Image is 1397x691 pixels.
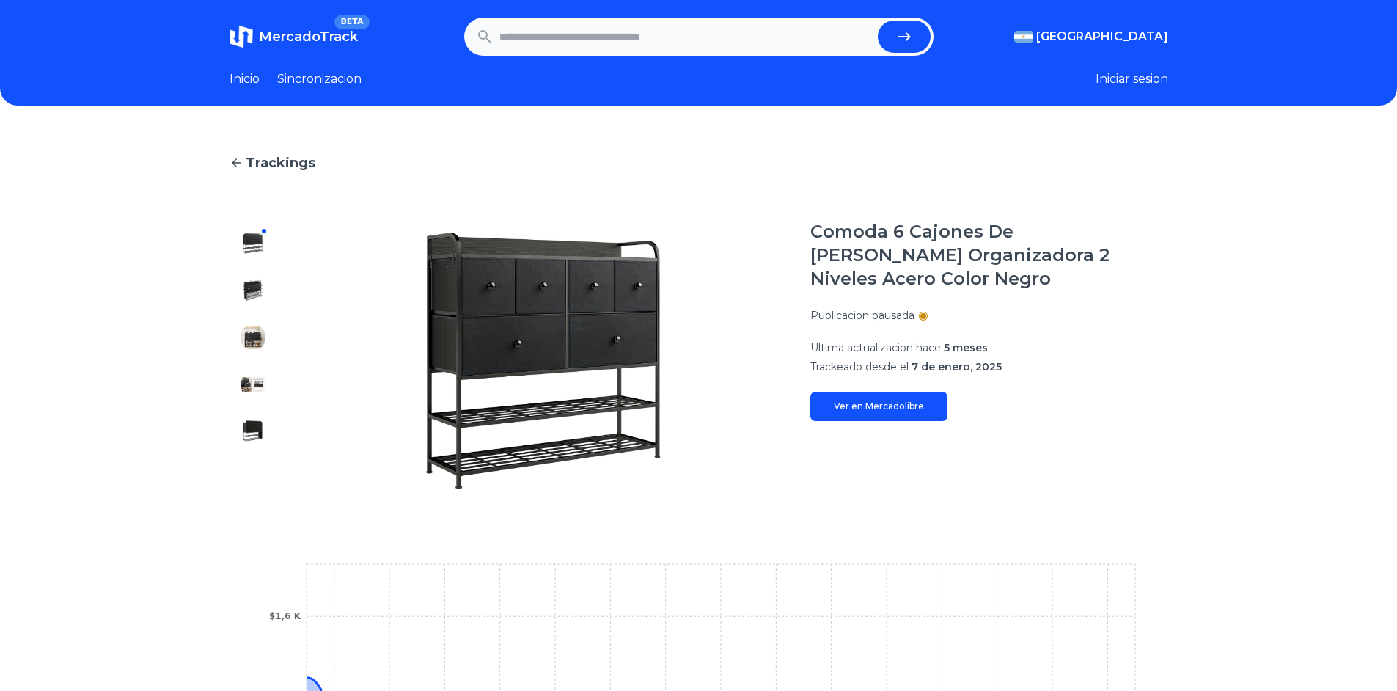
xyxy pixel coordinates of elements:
span: 7 de enero, 2025 [912,360,1002,373]
span: BETA [334,15,369,29]
img: Comoda 6 Cajones De Tela Torre Organizadora 2 Niveles Acero Color Negro [241,279,265,302]
span: MercadoTrack [259,29,358,45]
img: MercadoTrack [230,25,253,48]
h1: Comoda 6 Cajones De [PERSON_NAME] Organizadora 2 Niveles Acero Color Negro [810,220,1168,290]
img: Comoda 6 Cajones De Tela Torre Organizadora 2 Niveles Acero Color Negro [306,220,781,502]
img: Argentina [1014,31,1033,43]
a: Ver en Mercadolibre [810,392,947,421]
img: Comoda 6 Cajones De Tela Torre Organizadora 2 Niveles Acero Color Negro [241,232,265,255]
img: Comoda 6 Cajones De Tela Torre Organizadora 2 Niveles Acero Color Negro [241,373,265,396]
img: Comoda 6 Cajones De Tela Torre Organizadora 2 Niveles Acero Color Negro [241,467,265,490]
button: Iniciar sesion [1096,70,1168,88]
a: Inicio [230,70,260,88]
p: Publicacion pausada [810,308,914,323]
img: Comoda 6 Cajones De Tela Torre Organizadora 2 Niveles Acero Color Negro [241,326,265,349]
a: MercadoTrackBETA [230,25,358,48]
button: [GEOGRAPHIC_DATA] [1014,28,1168,45]
span: 5 meses [944,341,988,354]
span: Trackings [246,153,315,173]
span: Trackeado desde el [810,360,909,373]
tspan: $1,6 K [268,611,301,621]
span: [GEOGRAPHIC_DATA] [1036,28,1168,45]
a: Sincronizacion [277,70,362,88]
a: Trackings [230,153,1168,173]
span: Ultima actualizacion hace [810,341,941,354]
img: Comoda 6 Cajones De Tela Torre Organizadora 2 Niveles Acero Color Negro [241,420,265,443]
